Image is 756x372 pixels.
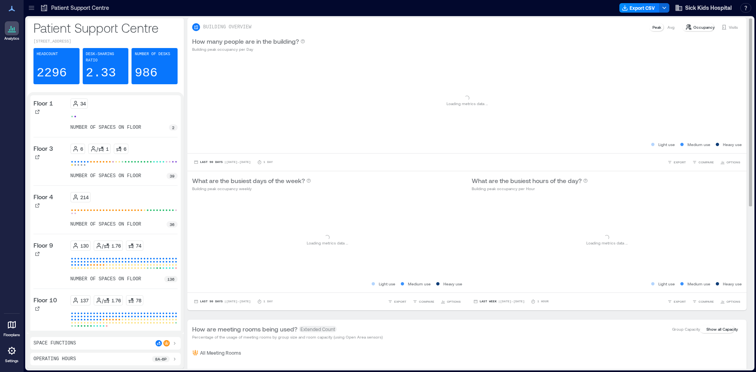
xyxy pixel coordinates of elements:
p: Building peak occupancy per Hour [472,185,588,192]
p: number of spaces on floor [70,124,141,131]
p: 130 [80,242,89,249]
p: [STREET_ADDRESS] [33,39,178,45]
p: 2 [172,124,174,131]
span: EXPORT [394,299,406,304]
span: COMPARE [699,160,714,165]
p: Headcount [37,51,58,57]
p: 36 [170,221,174,228]
p: Avg [667,24,674,30]
p: Number of Desks [135,51,170,57]
p: 78 [136,297,141,304]
span: Extended Count [299,326,337,332]
p: 1 [106,146,109,152]
p: Desk-sharing ratio [86,51,126,64]
p: Space Functions [33,340,76,346]
p: 1.76 [111,242,121,249]
span: Sick Kids Hospital [685,4,732,12]
span: OPTIONS [447,299,461,304]
p: Percentage of the usage of meeting rooms by group size and room capacity (using Open Area sensors) [192,334,383,340]
p: What are the busiest days of the week? [192,176,305,185]
a: Settings [2,341,21,366]
p: 39 [170,173,174,179]
button: Last 90 Days |[DATE]-[DATE] [192,298,252,305]
p: 34 [80,100,86,107]
p: 1 Hour [537,299,548,304]
span: OPTIONS [726,160,740,165]
span: COMPARE [699,299,714,304]
p: Occupancy [693,24,715,30]
p: 1 Day [263,160,273,165]
p: How many people are in the building? [192,37,299,46]
button: Export CSV [619,3,660,13]
p: Floor 3 [33,144,53,153]
p: Floor 10 [33,295,57,305]
p: Floor 4 [33,192,53,202]
p: Patient Support Centre [33,20,178,35]
p: / [102,242,104,249]
p: Heavy use [723,281,742,287]
p: / [96,146,98,152]
p: 2.33 [86,65,116,81]
p: 136 [167,276,174,282]
p: Analytics [4,36,19,41]
span: EXPORT [674,299,686,304]
span: COMPARE [419,299,434,304]
button: OPTIONS [439,298,462,305]
button: COMPARE [411,298,436,305]
p: 6 [124,146,126,152]
p: Patient Support Centre [51,4,109,12]
p: Loading metrics data ... [307,240,348,246]
p: Floorplans [4,333,20,337]
p: 986 [135,65,157,81]
p: Loading metrics data ... [586,240,628,246]
p: Light use [379,281,395,287]
button: COMPARE [691,158,715,166]
button: Last Week |[DATE]-[DATE] [472,298,526,305]
p: Show all Capacity [706,326,738,332]
p: Settings [5,359,19,363]
p: Heavy use [443,281,462,287]
p: Group Capacity [672,326,700,332]
button: EXPORT [666,158,687,166]
p: Medium use [687,281,710,287]
p: 8a - 6p [155,356,167,362]
a: Floorplans [1,315,22,340]
p: Loading metrics data ... [447,100,488,107]
p: Building peak occupancy weekly [192,185,311,192]
span: EXPORT [674,160,686,165]
p: Floor 9 [33,241,53,250]
p: 1.76 [111,297,121,304]
button: OPTIONS [719,298,742,305]
p: number of spaces on floor [70,173,141,179]
p: 1 Day [263,299,273,304]
p: 6 [80,146,83,152]
p: 137 [80,297,89,304]
p: Heavy use [723,141,742,148]
button: Sick Kids Hospital [673,2,734,14]
button: OPTIONS [719,158,742,166]
p: 214 [80,194,89,200]
p: number of spaces on floor [70,221,141,228]
button: Last 90 Days |[DATE]-[DATE] [192,158,252,166]
p: 74 [136,242,141,249]
p: How are meeting rooms being used? [192,324,297,334]
p: Light use [658,281,675,287]
p: Building peak occupancy per Day [192,46,305,52]
p: Light use [658,141,675,148]
button: EXPORT [386,298,408,305]
button: EXPORT [666,298,687,305]
a: Analytics [2,19,22,43]
span: OPTIONS [726,299,740,304]
p: BUILDING OVERVIEW [203,24,251,30]
p: What are the busiest hours of the day? [472,176,582,185]
p: Visits [729,24,738,30]
p: Floor 1 [33,98,53,108]
p: All Meeting Rooms [200,350,241,356]
p: number of spaces on floor [70,276,141,282]
p: / [102,297,104,304]
p: Peak [652,24,661,30]
button: COMPARE [691,298,715,305]
p: Medium use [687,141,710,148]
p: 2296 [37,65,67,81]
p: Operating Hours [33,356,76,362]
